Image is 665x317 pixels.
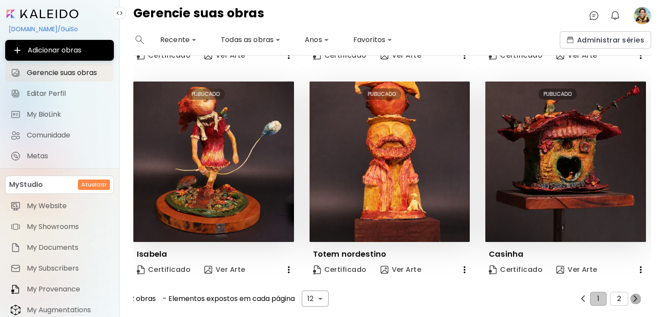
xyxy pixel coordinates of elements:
[485,261,546,278] a: CertificateCertificado
[5,197,114,215] a: itemMy Website
[553,47,601,64] button: view-artVer Arte
[133,261,194,278] a: CertificateCertificado
[27,69,109,77] span: Gerencie suas obras
[157,33,200,47] div: Recente
[133,31,146,49] button: search
[5,40,114,61] button: Adicionar obras
[10,304,21,316] img: item
[377,261,425,278] button: view-artVer Arte
[350,33,396,47] div: Favoritos
[5,127,114,144] a: Comunidade iconComunidade
[201,47,249,64] button: view-artVer Arte
[204,266,212,274] img: view-art
[10,109,21,120] img: My BioLink icon
[381,51,422,60] span: Ver Arte
[567,36,574,43] img: collections
[578,293,588,304] button: prev
[10,284,21,294] img: item
[489,265,497,275] img: Certificate
[5,22,114,36] div: [DOMAIN_NAME]/GuiSo
[381,266,388,274] img: view-art
[136,36,144,44] img: search
[27,306,109,314] span: My Augmentations
[610,10,620,21] img: bellIcon
[187,88,225,100] div: PUBLICADO
[5,239,114,256] a: itemMy Documents
[489,51,542,60] span: Certificado
[485,82,646,242] img: thumbnail
[632,295,639,302] img: prev
[204,51,245,60] span: Ver Arte
[489,265,542,275] span: Certificado
[313,51,321,60] img: Certificate
[617,295,621,303] span: 2
[381,265,422,275] span: Ver Arte
[310,261,370,278] a: CertificateCertificado
[116,10,123,16] img: collapse
[204,265,245,275] span: Ver Arte
[567,36,644,45] span: Administrar séries
[133,82,294,242] img: thumbnail
[27,264,109,273] span: My Subscribers
[10,68,21,78] img: Gerencie suas obras icon
[81,181,107,189] h6: Atualizar
[313,51,367,60] span: Certificado
[310,82,470,242] img: thumbnail
[10,130,21,141] img: Comunidade icon
[27,110,109,119] span: My BioLink
[556,51,597,60] span: Ver Arte
[204,52,212,59] img: view-art
[10,151,21,161] img: Metas icon
[27,152,109,160] span: Metas
[137,51,145,60] img: Certificate
[362,88,401,100] div: PUBLICADO
[27,89,109,98] span: Editar Perfil
[5,106,114,123] a: completeMy BioLink iconMy BioLink
[12,45,107,56] span: Adicionar obras
[137,265,190,275] span: Certificado
[137,51,190,60] span: Certificado
[10,88,21,99] img: Editar Perfil icon
[597,295,599,303] span: 1
[27,222,109,231] span: My Showrooms
[10,222,21,232] img: item
[163,295,295,303] span: - Elementos expostos em cada página
[10,201,21,211] img: item
[313,265,367,275] span: Certificado
[560,31,651,49] button: collectionsAdministrar séries
[133,47,194,64] a: CertificateCertificado
[539,88,577,100] div: PUBLICADO
[128,295,156,303] span: 12 obras
[137,265,145,275] img: Certificate
[217,33,284,47] div: Todas as obras
[608,8,623,23] button: bellIcon
[133,7,264,24] h4: Gerencie suas obras
[556,52,564,59] img: view-art
[27,243,109,252] span: My Documents
[5,85,114,102] a: Editar Perfil iconEditar Perfil
[589,10,599,21] img: chatIcon
[310,47,370,64] a: CertificateCertificado
[553,261,601,278] button: view-artVer Arte
[137,249,167,259] p: Isabela
[5,147,114,165] a: completeMetas iconMetas
[27,202,109,210] span: My Website
[5,64,114,82] a: Gerencie suas obras iconGerencie suas obras
[381,52,388,59] img: view-art
[27,131,109,140] span: Comunidade
[201,261,249,278] button: view-artVer Arte
[610,292,628,306] button: 2
[10,263,21,274] img: item
[489,51,497,60] img: Certificate
[9,180,43,190] p: MyStudio
[27,285,109,294] span: My Provenance
[313,249,387,259] p: Totem nordestino
[485,47,546,64] a: CertificateCertificado
[489,249,523,259] p: Casinha
[590,292,606,306] button: 1
[301,33,332,47] div: Anos
[580,295,586,302] img: prev
[630,293,641,304] button: prev
[10,242,21,253] img: item
[5,281,114,298] a: itemMy Provenance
